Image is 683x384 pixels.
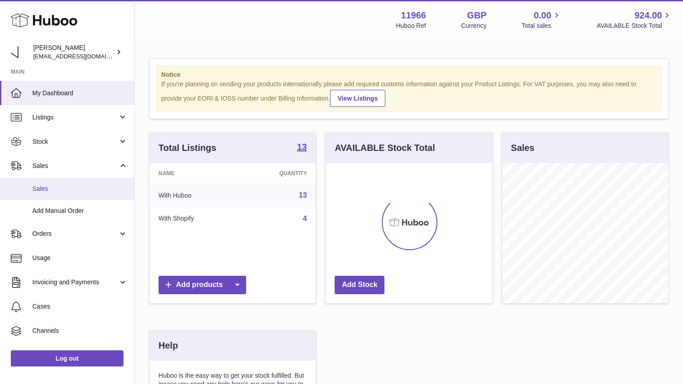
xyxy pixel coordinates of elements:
[330,90,385,107] a: View Listings
[521,9,561,30] a: 0.00 Total sales
[161,80,657,107] div: If you're planning on sending your products internationally please add required customs informati...
[299,191,307,199] a: 13
[239,163,316,184] th: Quantity
[32,254,128,262] span: Usage
[159,276,246,294] a: Add products
[33,44,114,61] div: [PERSON_NAME]
[335,142,435,154] h3: AVAILABLE Stock Total
[33,53,132,60] span: [EMAIL_ADDRESS][DOMAIN_NAME]
[32,137,118,146] span: Stock
[303,215,307,222] a: 4
[511,142,534,154] h3: Sales
[32,89,128,97] span: My Dashboard
[150,207,239,230] td: With Shopify
[32,230,118,238] span: Orders
[11,350,123,366] a: Log out
[534,9,551,22] span: 0.00
[401,9,426,22] strong: 11966
[297,142,307,153] a: 13
[11,45,24,59] img: info@tenpm.co
[297,142,307,151] strong: 13
[461,22,487,30] div: Currency
[150,163,239,184] th: Name
[335,276,384,294] a: Add Stock
[596,22,672,30] span: AVAILABLE Stock Total
[32,207,128,215] span: Add Manual Order
[159,142,216,154] h3: Total Listings
[467,9,486,22] strong: GBP
[32,302,128,311] span: Cases
[635,9,662,22] span: 924.00
[161,71,657,79] strong: Notice
[596,9,672,30] a: 924.00 AVAILABLE Stock Total
[159,340,178,352] h3: Help
[32,162,118,170] span: Sales
[32,113,118,122] span: Listings
[396,22,426,30] div: Huboo Ref
[150,184,239,207] td: With Huboo
[521,22,561,30] span: Total sales
[32,327,128,335] span: Channels
[32,185,128,193] span: Sales
[32,278,118,287] span: Invoicing and Payments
